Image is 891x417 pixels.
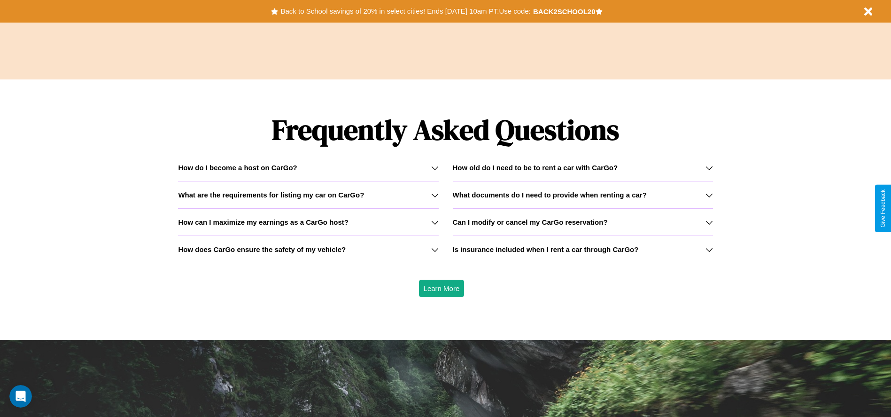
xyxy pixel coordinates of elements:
[880,189,886,228] div: Give Feedback
[453,218,608,226] h3: Can I modify or cancel my CarGo reservation?
[178,218,349,226] h3: How can I maximize my earnings as a CarGo host?
[178,164,297,172] h3: How do I become a host on CarGo?
[9,385,32,408] iframe: Intercom live chat
[453,164,618,172] h3: How old do I need to be to rent a car with CarGo?
[178,106,713,154] h1: Frequently Asked Questions
[453,245,639,253] h3: Is insurance included when I rent a car through CarGo?
[533,8,596,16] b: BACK2SCHOOL20
[278,5,533,18] button: Back to School savings of 20% in select cities! Ends [DATE] 10am PT.Use code:
[178,191,364,199] h3: What are the requirements for listing my car on CarGo?
[453,191,647,199] h3: What documents do I need to provide when renting a car?
[178,245,346,253] h3: How does CarGo ensure the safety of my vehicle?
[419,280,465,297] button: Learn More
